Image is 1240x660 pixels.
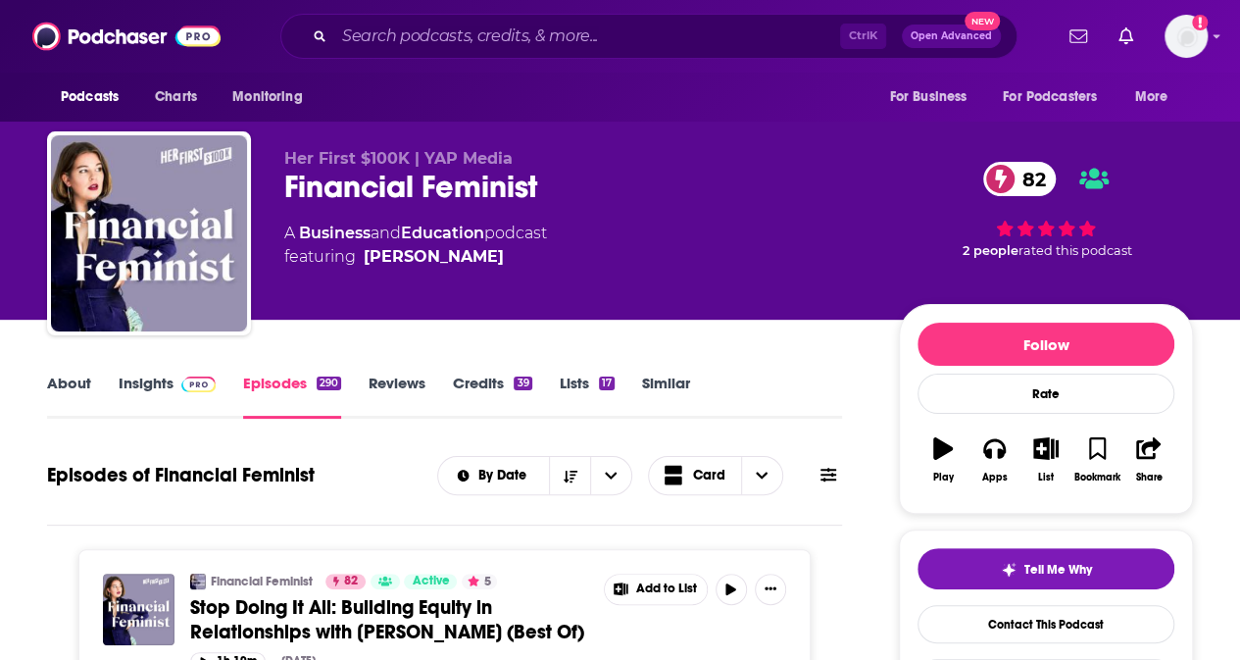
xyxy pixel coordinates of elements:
button: open menu [990,78,1125,116]
span: Open Advanced [911,31,992,41]
button: open menu [47,78,144,116]
button: Play [918,425,968,495]
span: 82 [344,572,358,591]
button: Bookmark [1071,425,1122,495]
span: featuring [284,245,547,269]
button: Show More Button [605,575,707,604]
div: 82 2 peoplerated this podcast [899,149,1193,271]
div: Play [933,472,954,483]
div: Share [1135,472,1162,483]
img: Financial Feminist [51,135,247,331]
span: Active [412,572,449,591]
button: open menu [590,457,631,494]
span: For Podcasters [1003,83,1097,111]
span: Her First $100K | YAP Media [284,149,513,168]
input: Search podcasts, credits, & more... [334,21,840,52]
div: 39 [514,377,531,390]
button: Apps [968,425,1019,495]
span: Podcasts [61,83,119,111]
button: open menu [1121,78,1193,116]
span: Charts [155,83,197,111]
button: Follow [918,323,1174,366]
span: Tell Me Why [1024,562,1092,578]
a: Credits39 [453,374,531,419]
span: For Business [889,83,967,111]
img: Podchaser Pro [181,377,216,392]
button: open menu [438,469,549,482]
button: Open AdvancedNew [902,25,1001,48]
div: Bookmark [1074,472,1120,483]
div: A podcast [284,222,547,269]
a: 82 [325,574,366,589]
span: 2 people [963,243,1018,258]
a: About [47,374,91,419]
button: 5 [462,574,497,589]
div: 290 [317,377,341,390]
button: open menu [875,78,991,116]
a: Charts [142,78,209,116]
svg: Add a profile image [1192,15,1208,30]
button: Show More Button [755,574,786,605]
a: InsightsPodchaser Pro [119,374,216,419]
a: 82 [983,162,1056,196]
span: By Date [478,469,533,482]
button: Choose View [648,456,783,495]
div: 17 [599,377,615,390]
a: Business [299,224,371,242]
span: Stop Doing It All: Building Equity in Relationships with [PERSON_NAME] (Best Of) [190,595,584,644]
button: open menu [219,78,327,116]
img: User Profile [1165,15,1208,58]
span: More [1135,83,1168,111]
a: Lists17 [560,374,615,419]
a: Financial Feminist [211,574,313,589]
a: Similar [642,374,690,419]
button: List [1020,425,1071,495]
span: and [371,224,401,242]
h1: Episodes of Financial Feminist [47,463,315,487]
span: Card [693,469,725,482]
a: Contact This Podcast [918,605,1174,643]
span: New [965,12,1000,30]
a: Stop Doing It All: Building Equity in Relationships with [PERSON_NAME] (Best Of) [190,595,590,644]
img: Podchaser - Follow, Share and Rate Podcasts [32,18,221,55]
div: Apps [982,472,1008,483]
img: Stop Doing It All: Building Equity in Relationships with Eve Rodsky (Best Of) [103,574,174,645]
span: rated this podcast [1018,243,1132,258]
span: Add to List [636,582,697,596]
button: Sort Direction [549,457,590,494]
a: Education [401,224,484,242]
div: Search podcasts, credits, & more... [280,14,1017,59]
a: Active [404,574,457,589]
img: tell me why sparkle [1001,562,1017,578]
button: tell me why sparkleTell Me Why [918,548,1174,589]
span: Monitoring [232,83,302,111]
h2: Choose List sort [437,456,632,495]
img: Financial Feminist [190,574,206,589]
a: Tori Dunlap [364,245,504,269]
a: Episodes290 [243,374,341,419]
button: Share [1123,425,1174,495]
div: Rate [918,374,1174,414]
a: Reviews [369,374,425,419]
span: 82 [1003,162,1056,196]
a: Show notifications dropdown [1111,20,1141,53]
span: Logged in as PRSuperstar [1165,15,1208,58]
div: List [1038,472,1054,483]
button: Show profile menu [1165,15,1208,58]
a: Show notifications dropdown [1062,20,1095,53]
span: Ctrl K [840,24,886,49]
